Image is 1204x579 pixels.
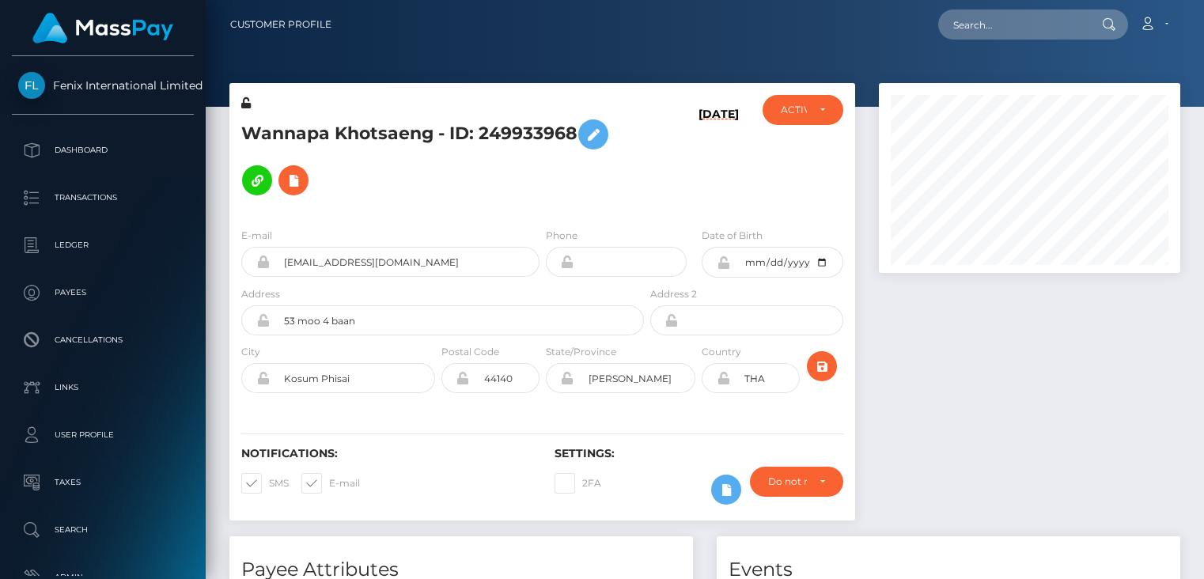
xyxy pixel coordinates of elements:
[546,229,577,243] label: Phone
[546,345,616,359] label: State/Province
[18,423,187,447] p: User Profile
[12,320,194,360] a: Cancellations
[18,471,187,494] p: Taxes
[18,328,187,352] p: Cancellations
[32,13,173,44] img: MassPay Logo
[702,229,763,243] label: Date of Birth
[241,447,531,460] h6: Notifications:
[555,447,844,460] h6: Settings:
[12,415,194,455] a: User Profile
[12,463,194,502] a: Taxes
[781,104,807,116] div: ACTIVE
[241,287,280,301] label: Address
[763,95,843,125] button: ACTIVE
[12,178,194,218] a: Transactions
[18,376,187,399] p: Links
[441,345,499,359] label: Postal Code
[555,473,601,494] label: 2FA
[18,518,187,542] p: Search
[650,287,697,301] label: Address 2
[12,131,194,170] a: Dashboard
[18,186,187,210] p: Transactions
[702,345,741,359] label: Country
[241,229,272,243] label: E-mail
[301,473,360,494] label: E-mail
[18,233,187,257] p: Ledger
[12,225,194,265] a: Ledger
[768,475,807,488] div: Do not require
[18,138,187,162] p: Dashboard
[18,72,45,99] img: Fenix International Limited
[241,112,635,203] h5: Wannapa Khotsaeng - ID: 249933968
[241,345,260,359] label: City
[12,78,194,93] span: Fenix International Limited
[241,473,289,494] label: SMS
[699,108,739,209] h6: [DATE]
[938,9,1087,40] input: Search...
[18,281,187,305] p: Payees
[12,273,194,312] a: Payees
[230,8,331,41] a: Customer Profile
[12,510,194,550] a: Search
[12,368,194,407] a: Links
[750,467,843,497] button: Do not require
